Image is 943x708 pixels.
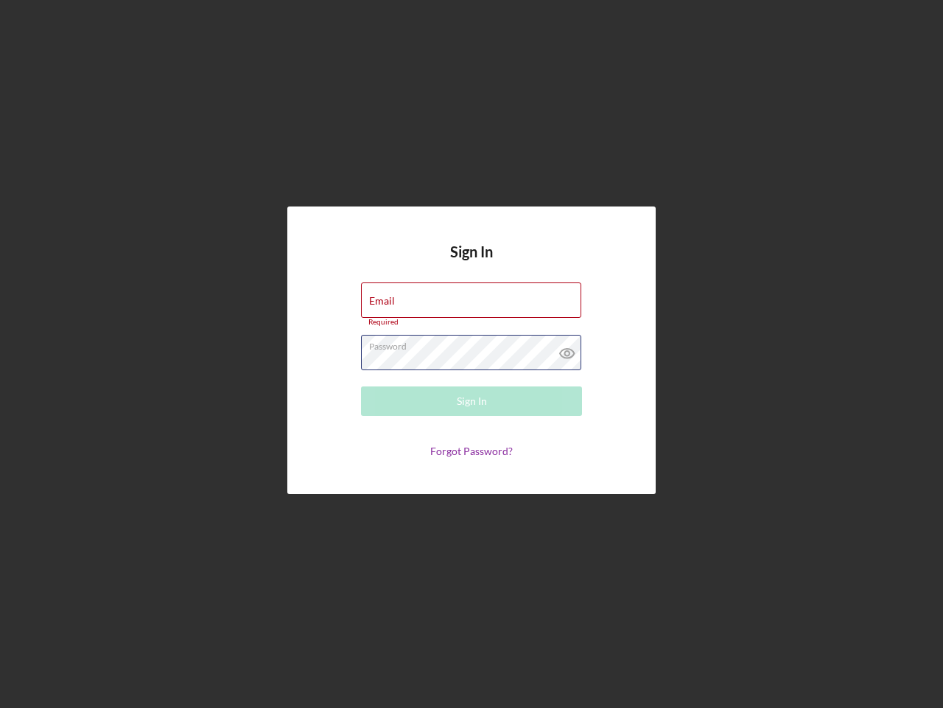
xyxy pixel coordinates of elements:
h4: Sign In [450,243,493,282]
label: Password [369,336,581,352]
div: Sign In [457,386,487,416]
div: Required [361,318,582,327]
button: Sign In [361,386,582,416]
a: Forgot Password? [430,445,513,457]
label: Email [369,295,395,307]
